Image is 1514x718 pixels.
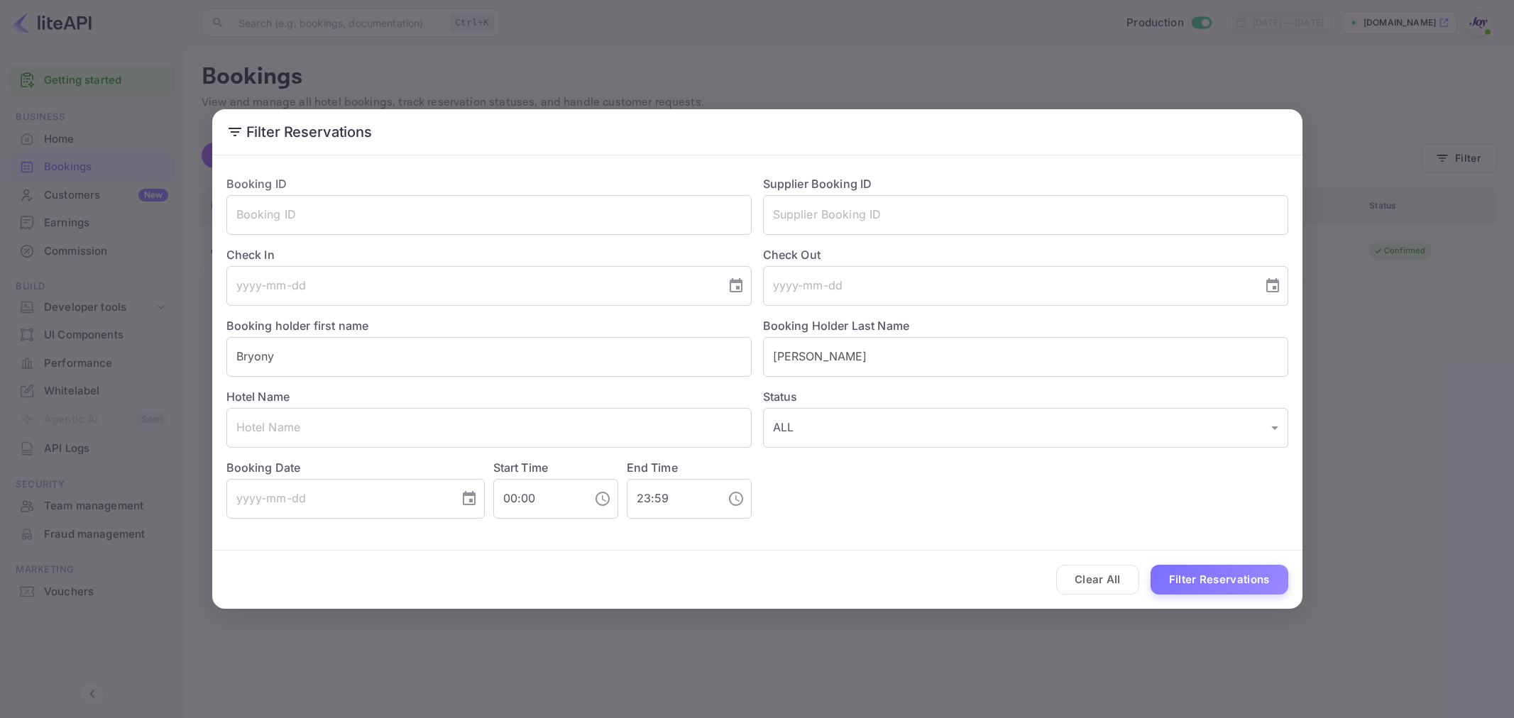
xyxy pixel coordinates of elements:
[627,479,716,519] input: hh:mm
[226,246,752,263] label: Check In
[1151,565,1288,595] button: Filter Reservations
[627,460,678,475] label: End Time
[763,195,1288,235] input: Supplier Booking ID
[588,485,617,513] button: Choose time, selected time is 12:00 AM
[455,485,483,513] button: Choose date
[722,485,750,513] button: Choose time, selected time is 11:59 PM
[226,390,290,404] label: Hotel Name
[226,459,485,476] label: Booking Date
[763,177,872,191] label: Supplier Booking ID
[226,177,287,191] label: Booking ID
[763,408,1288,448] div: ALL
[763,246,1288,263] label: Check Out
[226,408,752,448] input: Hotel Name
[763,388,1288,405] label: Status
[226,195,752,235] input: Booking ID
[1056,565,1139,595] button: Clear All
[226,319,369,333] label: Booking holder first name
[763,337,1288,377] input: Holder Last Name
[212,109,1302,155] h2: Filter Reservations
[493,479,583,519] input: hh:mm
[763,319,910,333] label: Booking Holder Last Name
[226,266,716,306] input: yyyy-mm-dd
[722,272,750,300] button: Choose date
[763,266,1253,306] input: yyyy-mm-dd
[1258,272,1287,300] button: Choose date
[493,460,549,475] label: Start Time
[226,337,752,377] input: Holder First Name
[226,479,449,519] input: yyyy-mm-dd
